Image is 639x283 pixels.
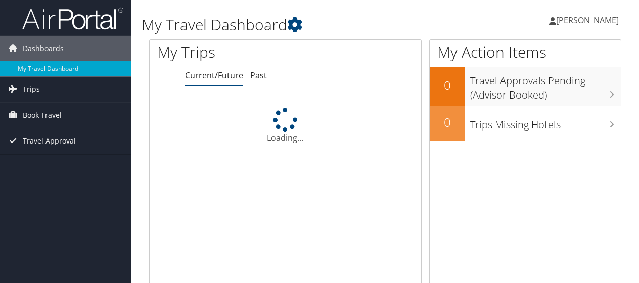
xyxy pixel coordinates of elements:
[430,67,621,106] a: 0Travel Approvals Pending (Advisor Booked)
[23,128,76,154] span: Travel Approval
[157,41,300,63] h1: My Trips
[470,113,621,132] h3: Trips Missing Hotels
[22,7,123,30] img: airportal-logo.png
[430,77,465,94] h2: 0
[23,77,40,102] span: Trips
[430,114,465,131] h2: 0
[142,14,467,35] h1: My Travel Dashboard
[150,108,421,144] div: Loading...
[430,106,621,141] a: 0Trips Missing Hotels
[470,69,621,102] h3: Travel Approvals Pending (Advisor Booked)
[430,41,621,63] h1: My Action Items
[250,70,267,81] a: Past
[556,15,619,26] span: [PERSON_NAME]
[185,70,243,81] a: Current/Future
[23,103,62,128] span: Book Travel
[23,36,64,61] span: Dashboards
[549,5,629,35] a: [PERSON_NAME]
